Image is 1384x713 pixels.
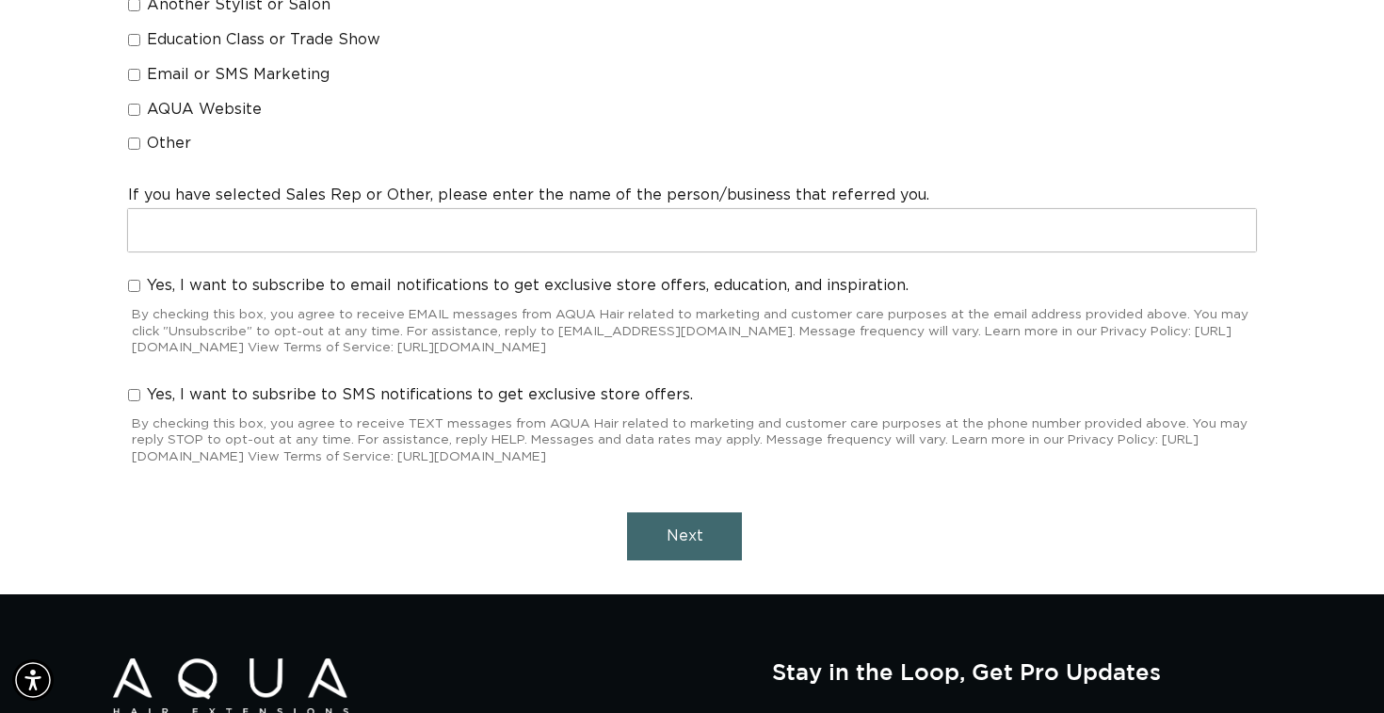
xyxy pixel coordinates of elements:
[147,100,262,120] span: AQUA Website
[147,385,693,405] span: Yes, I want to subsribe to SMS notifications to get exclusive store offers.
[147,276,909,296] span: Yes, I want to subscribe to email notifications to get exclusive store offers, education, and ins...
[128,186,929,205] label: If you have selected Sales Rep or Other, please enter the name of the person/business that referr...
[128,300,1256,361] div: By checking this box, you agree to receive EMAIL messages from AQUA Hair related to marketing and...
[147,134,191,154] span: Other
[667,528,703,543] span: Next
[772,658,1271,685] h2: Stay in the Loop, Get Pro Updates
[128,409,1256,470] div: By checking this box, you agree to receive TEXT messages from AQUA Hair related to marketing and ...
[12,659,54,701] div: Accessibility Menu
[627,512,742,560] button: Next
[147,65,330,85] span: Email or SMS Marketing
[1129,510,1384,713] iframe: Chat Widget
[147,30,380,50] span: Education Class or Trade Show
